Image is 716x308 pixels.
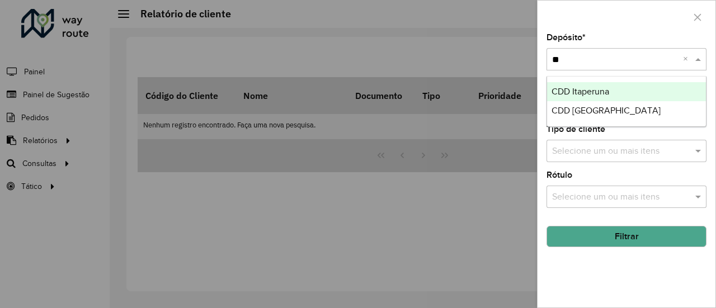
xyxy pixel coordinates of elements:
label: Rótulo [547,168,572,182]
label: Depósito [547,31,586,44]
span: Clear all [683,53,693,66]
span: CDD [GEOGRAPHIC_DATA] [552,106,661,115]
button: Filtrar [547,226,706,247]
span: CDD Itaperuna [552,87,609,96]
ng-dropdown-panel: Options list [547,76,707,127]
label: Tipo de cliente [547,122,605,136]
